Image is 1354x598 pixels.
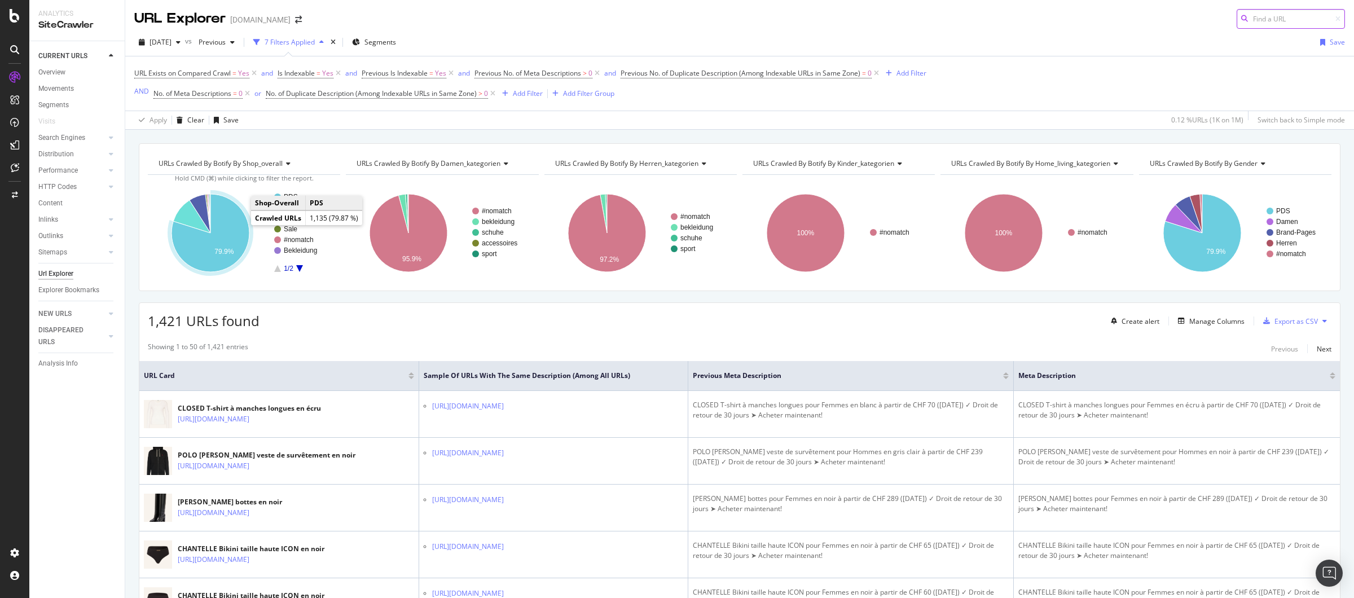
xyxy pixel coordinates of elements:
span: Yes [322,65,333,81]
span: = [233,89,237,98]
a: Movements [38,83,117,95]
img: main image [144,535,172,574]
span: Is Indexable [278,68,315,78]
svg: A chart. [544,184,735,282]
h4: URLs Crawled By Botify By kinder_kategorien [751,155,925,173]
div: CHANTELLE Bikini taille haute ICON pour Femmes en noir à partir de CHF 65 ([DATE]) ✓ Droit de ret... [1018,540,1335,561]
div: CLOSED T-shirt à manches longues en écru [178,403,321,414]
span: URLs Crawled By Botify By kinder_kategorien [753,159,894,168]
a: [URL][DOMAIN_NAME] [178,460,249,472]
h4: URLs Crawled By Botify By herren_kategorien [553,155,727,173]
text: #nomatch [284,236,314,244]
div: CURRENT URLS [38,50,87,62]
button: AND [134,86,149,96]
a: [URL][DOMAIN_NAME] [432,494,504,505]
span: 0 [868,65,872,81]
div: CLOSED T-shirt à manches longues pour Femmes en écru à partir de CHF 70 ([DATE]) ✓ Droit de retou... [1018,400,1335,420]
div: Explorer Bookmarks [38,284,99,296]
span: = [316,68,320,78]
div: Manage Columns [1189,316,1245,326]
img: main image [144,442,172,480]
div: POLO [PERSON_NAME] veste de survêtement pour Hommes en gris clair à partir de CHF 239 ([DATE]) ✓ ... [693,447,1009,467]
div: Add Filter [513,89,543,98]
button: Save [209,111,239,129]
div: HTTP Codes [38,181,77,193]
a: [URL][DOMAIN_NAME] [178,554,249,565]
input: Find a URL [1237,9,1345,29]
svg: A chart. [742,184,935,282]
div: Sitemaps [38,247,67,258]
svg: A chart. [148,184,338,282]
button: Export as CSV [1259,312,1318,330]
div: CHANTELLE Bikini taille haute ICON en noir [178,544,324,554]
td: Shop-Overall [251,196,306,210]
div: [PERSON_NAME] bottes en noir [178,497,298,507]
a: Explorer Bookmarks [38,284,117,296]
div: POLO [PERSON_NAME] veste de survêtement pour Hommes en noir à partir de CHF 239 ([DATE]) ✓ Droit ... [1018,447,1335,467]
button: and [345,68,357,78]
text: schuhe [680,234,702,242]
div: Analytics [38,9,116,19]
text: 79.9% [1206,248,1225,256]
svg: A chart. [940,184,1133,282]
div: Analysis Info [38,358,78,370]
div: [PERSON_NAME] bottes pour Femmes en noir à partir de CHF 289 ([DATE]) ✓ Droit de retour de 30 jou... [1018,494,1335,514]
button: 7 Filters Applied [249,33,328,51]
span: 2025 Sep. 29th [150,37,172,47]
button: Create alert [1106,312,1159,330]
div: and [261,68,273,78]
td: 1,135 (79.87 %) [306,211,363,226]
button: or [254,88,261,99]
div: URL Explorer [134,9,226,28]
span: URLs Crawled By Botify By damen_kategorien [357,159,500,168]
a: CURRENT URLS [38,50,105,62]
span: URLs Crawled By Botify By home_living_kategorien [951,159,1110,168]
text: #nomatch [680,213,710,221]
h4: URLs Crawled By Botify By home_living_kategorien [949,155,1127,173]
div: Add Filter Group [563,89,614,98]
td: Crawled URLs [251,211,306,226]
button: Manage Columns [1173,314,1245,328]
span: Previous No. of Duplicate Description (Among Indexable URLs in Same Zone) [621,68,860,78]
div: and [604,68,616,78]
span: > [583,68,587,78]
a: [URL][DOMAIN_NAME] [178,414,249,425]
text: 79.9% [214,248,234,256]
svg: A chart. [1139,184,1331,282]
div: Content [38,197,63,209]
text: Bekleidung [284,247,317,254]
div: CLOSED T-shirt à manches longues pour Femmes en blanc à partir de CHF 70 ([DATE]) ✓ Droit de reto... [693,400,1009,420]
button: [DATE] [134,33,185,51]
div: Apply [150,115,167,125]
text: bekleidung [680,223,713,231]
div: CHANTELLE Bikini taille haute ICON pour Femmes en noir à partir de CHF 65 ([DATE]) ✓ Droit de ret... [693,540,1009,561]
span: = [862,68,866,78]
div: Export as CSV [1274,316,1318,326]
div: [DOMAIN_NAME] [230,14,291,25]
h4: URLs Crawled By Botify By damen_kategorien [354,155,528,173]
span: = [232,68,236,78]
div: Inlinks [38,214,58,226]
div: arrow-right-arrow-left [295,16,302,24]
a: [URL][DOMAIN_NAME] [432,541,504,552]
div: Movements [38,83,74,95]
a: Sitemaps [38,247,105,258]
span: Previous [194,37,226,47]
button: Previous [194,33,239,51]
div: times [328,37,338,48]
button: and [458,68,470,78]
span: URLs Crawled By Botify By herren_kategorien [555,159,698,168]
div: or [254,89,261,98]
a: Search Engines [38,132,105,144]
text: Sale [284,225,297,233]
span: > [478,89,482,98]
span: 0 [484,86,488,102]
span: Previous Meta Description [693,371,987,381]
div: 7 Filters Applied [265,37,315,47]
a: HTTP Codes [38,181,105,193]
div: POLO [PERSON_NAME] veste de survêtement en noir [178,450,355,460]
text: #nomatch [1276,250,1306,258]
